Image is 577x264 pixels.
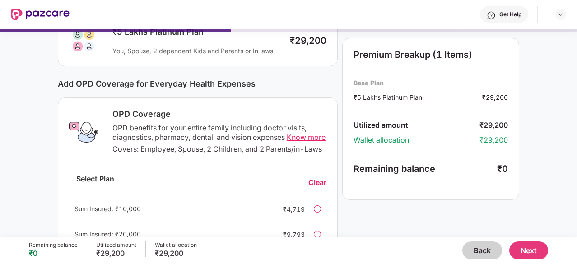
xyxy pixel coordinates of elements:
[354,163,497,174] div: Remaining balance
[482,93,508,102] div: ₹29,200
[96,241,136,249] div: Utilized amount
[287,133,326,142] span: Know more
[509,241,548,259] button: Next
[269,230,305,239] div: ₹9,793
[69,26,98,55] img: svg+xml;base64,PHN2ZyB3aWR0aD0iODAiIGhlaWdodD0iODAiIHZpZXdCb3g9IjAgMCA4MCA4MCIgZmlsbD0ibm9uZSIgeG...
[112,144,326,154] div: Covers: Employee, Spouse, 2 Children, and 2 Parents/in-Laws
[479,120,508,130] div: ₹29,200
[308,178,326,187] div: Clear
[354,135,479,145] div: Wallet allocation
[290,35,326,46] div: ₹29,200
[69,118,98,147] img: OPD Coverage
[74,205,141,213] span: Sum Insured: ₹10,000
[112,46,281,55] div: You, Spouse, 2 dependent Kids and Parents or In laws
[11,9,70,20] img: New Pazcare Logo
[487,11,496,20] img: svg+xml;base64,PHN2ZyBpZD0iSGVscC0zMngzMiIgeG1sbnM9Imh0dHA6Ly93d3cudzMub3JnLzIwMDAvc3ZnIiB3aWR0aD...
[354,79,508,87] div: Base Plan
[499,11,521,18] div: Get Help
[155,249,197,258] div: ₹29,200
[479,135,508,145] div: ₹29,200
[354,49,508,60] div: Premium Breakup (1 Items)
[112,109,326,120] div: OPD Coverage
[155,241,197,249] div: Wallet allocation
[58,79,338,88] div: Add OPD Coverage for Everyday Health Expenses
[29,249,78,258] div: ₹0
[462,241,502,259] button: Back
[74,230,141,238] span: Sum Insured: ₹20,000
[69,174,121,191] div: Select Plan
[354,120,479,130] div: Utilized amount
[29,241,78,249] div: Remaining balance
[497,163,508,174] div: ₹0
[557,11,564,18] img: svg+xml;base64,PHN2ZyBpZD0iRHJvcGRvd24tMzJ4MzIiIHhtbG5zPSJodHRwOi8vd3d3LnczLm9yZy8yMDAwL3N2ZyIgd2...
[96,249,136,258] div: ₹29,200
[354,93,482,102] div: ₹5 Lakhs Platinum Plan
[269,204,305,214] div: ₹4,719
[112,123,326,142] div: OPD benefits for your entire family including doctor visits, diagnostics, pharmacy, dental, and v...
